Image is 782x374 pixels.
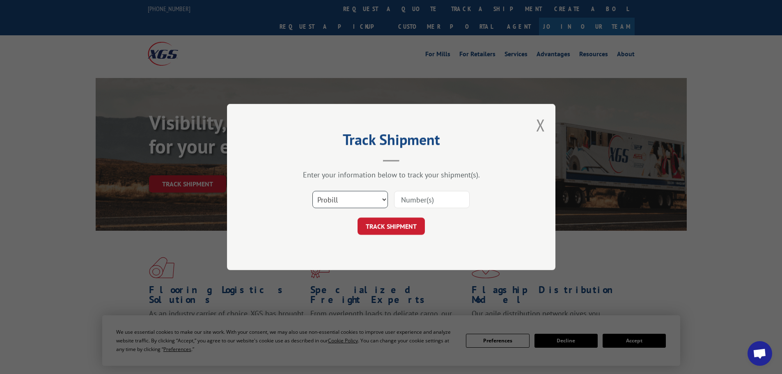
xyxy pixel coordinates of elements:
[748,341,772,366] div: Open chat
[394,191,470,208] input: Number(s)
[358,218,425,235] button: TRACK SHIPMENT
[536,114,545,136] button: Close modal
[268,134,514,149] h2: Track Shipment
[268,170,514,179] div: Enter your information below to track your shipment(s).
